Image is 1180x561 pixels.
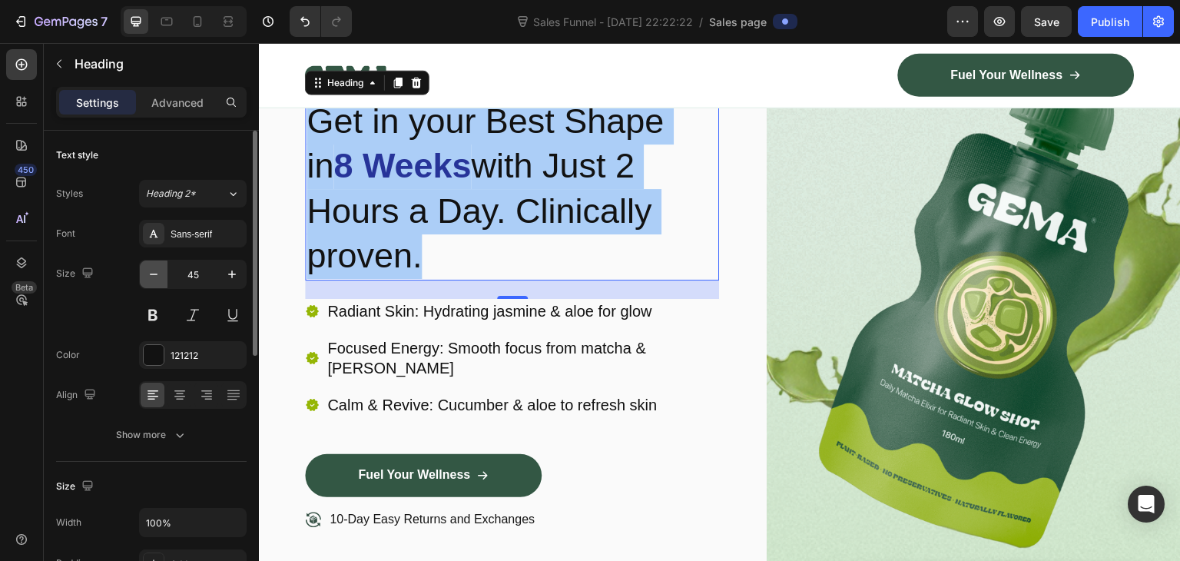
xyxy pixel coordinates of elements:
div: Font [56,227,75,241]
div: Beta [12,281,37,294]
div: Open Intercom Messenger [1128,486,1165,523]
div: Size [56,476,97,497]
div: Publish [1091,14,1129,30]
span: / [699,14,703,30]
div: Color [56,348,80,362]
div: Size [56,264,97,284]
div: 121212 [171,349,243,363]
button: Save [1021,6,1072,37]
div: Text style [56,148,98,162]
div: 450 [15,164,37,176]
button: Show more [56,421,247,449]
span: Heading 2* [146,187,196,201]
div: Sans-serif [171,227,243,241]
p: Advanced [151,95,204,111]
button: Publish [1078,6,1142,37]
p: Settings [76,95,119,111]
p: 7 [101,12,108,31]
span: Save [1034,15,1059,28]
button: Heading 2* [139,180,247,207]
div: Width [56,516,81,529]
div: Show more [116,427,187,443]
span: Sales Funnel - [DATE] 22:22:22 [530,14,696,30]
div: Undo/Redo [290,6,352,37]
iframe: Design area [259,43,1180,561]
button: 7 [6,6,114,37]
p: Heading [75,55,240,73]
div: Align [56,385,99,406]
div: Styles [56,187,83,201]
span: Sales page [709,14,767,30]
input: Auto [140,509,246,536]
